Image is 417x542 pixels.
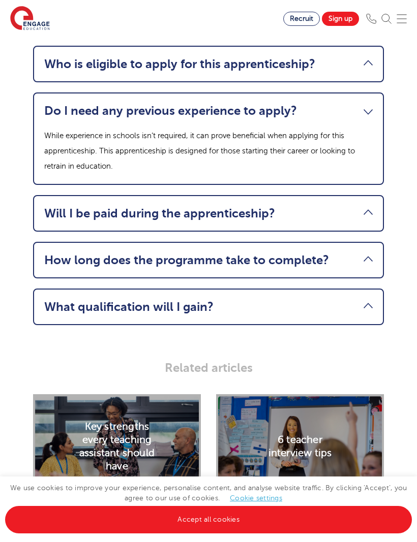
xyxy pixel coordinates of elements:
[216,441,384,451] a: 6 teacher interview tips
[290,15,313,22] span: Recruit
[44,253,373,267] a: How long does the programme take to complete?
[10,6,50,31] img: Engage Education
[44,128,373,174] p: While experience in schools isn’t required, it can prove beneficial when applying for this appren...
[230,494,282,502] a: Cookie settings
[381,14,392,24] img: Search
[5,484,412,523] span: We use cookies to improve your experience, personalise content, and analyse website traffic. By c...
[258,433,342,460] h2: 6 teacher interview tips
[44,57,373,71] a: Who is eligible to apply for this apprenticeship?
[5,506,412,533] a: Accept all cookies
[25,361,392,375] h3: Related articles
[283,12,320,26] a: Recruit
[44,300,373,314] a: What qualification will I gain?
[44,206,373,220] a: Will I be paid during the apprenticeship?
[322,12,359,26] a: Sign up
[44,104,373,118] a: Do I need any previous experience to apply?
[33,441,201,451] a: Key strengths every teaching assistant should have
[397,14,407,24] img: Mobile Menu
[366,14,376,24] img: Phone
[75,420,159,473] h2: Key strengths every teaching assistant should have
